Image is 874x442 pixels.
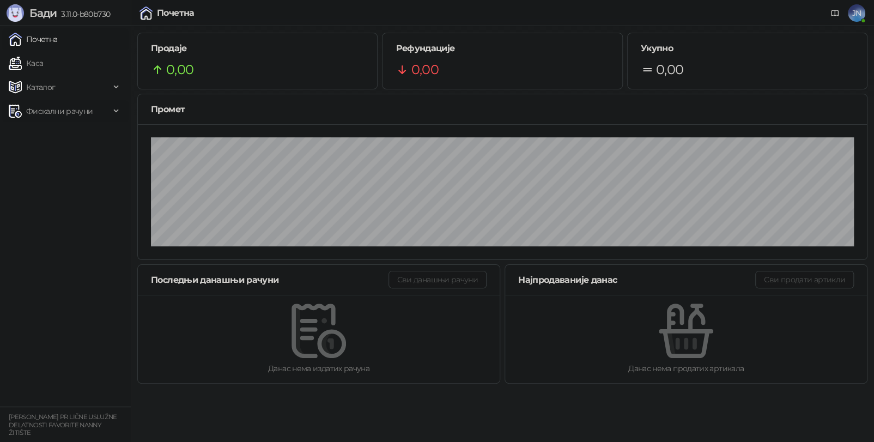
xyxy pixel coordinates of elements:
[523,362,849,374] div: Данас нема продатих артикала
[848,4,865,22] span: JN
[26,100,93,122] span: Фискални рачуни
[411,59,438,80] span: 0,00
[9,52,43,74] a: Каса
[26,76,56,98] span: Каталог
[151,273,389,287] div: Последњи данашњи рачуни
[7,4,24,22] img: Logo
[755,271,854,288] button: Сви продати артикли
[151,102,854,116] div: Промет
[155,362,482,374] div: Данас нема издатих рачуна
[641,42,854,55] h5: Укупно
[29,7,57,20] span: Бади
[157,9,195,17] div: Почетна
[9,413,117,437] small: [PERSON_NAME] PR LIČNE USLUŽNE DELATNOSTI FAVORITE NANNY ŽITIŠTE
[656,59,683,80] span: 0,00
[389,271,487,288] button: Сви данашњи рачуни
[826,4,843,22] a: Документација
[396,42,609,55] h5: Рефундације
[518,273,755,287] div: Најпродаваније данас
[151,42,364,55] h5: Продаје
[9,28,58,50] a: Почетна
[166,59,193,80] span: 0,00
[57,9,110,19] span: 3.11.0-b80b730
